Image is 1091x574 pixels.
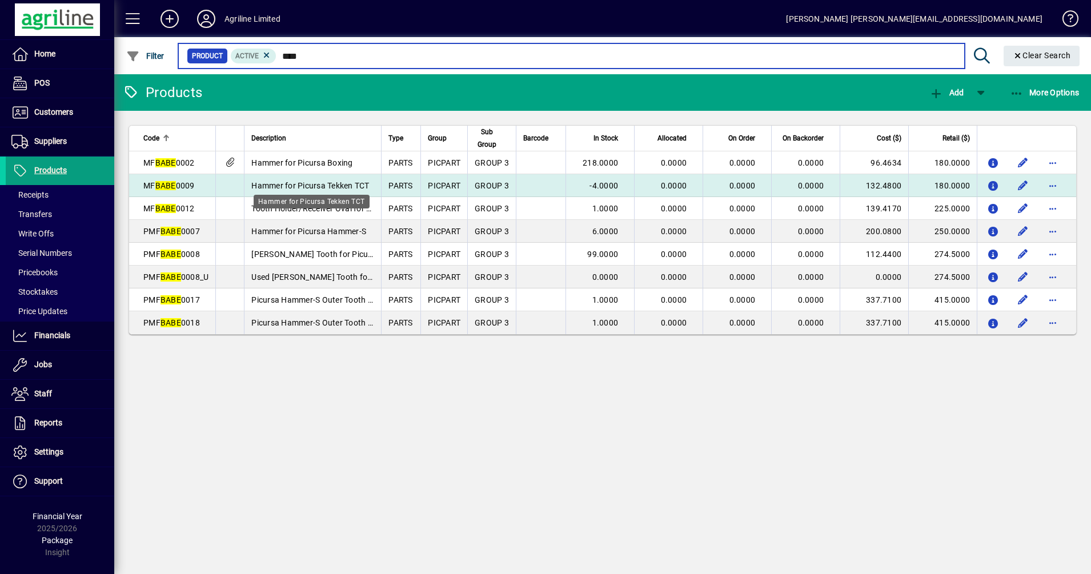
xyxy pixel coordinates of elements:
[34,137,67,146] span: Suppliers
[6,98,114,127] a: Customers
[661,272,687,282] span: 0.0000
[592,227,619,236] span: 6.0000
[143,204,195,213] span: MF 0012
[143,227,200,236] span: PMF 0007
[908,197,977,220] td: 225.0000
[34,107,73,117] span: Customers
[661,250,687,259] span: 0.0000
[1044,245,1062,263] button: More options
[583,158,618,167] span: 218.0000
[661,295,687,304] span: 0.0000
[475,227,509,236] span: GROUP 3
[798,295,824,304] span: 0.0000
[251,250,420,259] span: [PERSON_NAME] Tooth for Picursa Hammer-S
[6,438,114,467] a: Settings
[34,78,50,87] span: POS
[6,302,114,321] a: Price Updates
[6,243,114,263] a: Serial Numbers
[592,272,619,282] span: 0.0000
[592,204,619,213] span: 1.0000
[729,295,756,304] span: 0.0000
[942,132,970,144] span: Retail ($)
[908,266,977,288] td: 274.5000
[475,158,509,167] span: GROUP 3
[11,210,52,219] span: Transfers
[798,181,824,190] span: 0.0000
[729,227,756,236] span: 0.0000
[929,88,964,97] span: Add
[1014,245,1032,263] button: Edit
[161,250,181,259] em: BABE
[231,49,276,63] mat-chip: Activation Status: Active
[798,204,824,213] span: 0.0000
[908,288,977,311] td: 415.0000
[11,248,72,258] span: Serial Numbers
[592,295,619,304] span: 1.0000
[388,132,414,144] div: Type
[729,318,756,327] span: 0.0000
[840,266,908,288] td: 0.0000
[1014,176,1032,195] button: Edit
[161,295,181,304] em: BABE
[161,272,181,282] em: BABE
[798,227,824,236] span: 0.0000
[6,224,114,243] a: Write Offs
[1044,199,1062,218] button: More options
[388,318,412,327] span: PARTS
[34,49,55,58] span: Home
[11,307,67,316] span: Price Updates
[1044,222,1062,240] button: More options
[388,272,412,282] span: PARTS
[34,418,62,427] span: Reports
[840,243,908,266] td: 112.4400
[587,250,618,259] span: 99.0000
[908,311,977,334] td: 415.0000
[475,272,509,282] span: GROUP 3
[1044,291,1062,309] button: More options
[877,132,901,144] span: Cost ($)
[6,40,114,69] a: Home
[428,132,447,144] span: Group
[661,181,687,190] span: 0.0000
[1014,268,1032,286] button: Edit
[388,204,412,213] span: PARTS
[6,409,114,437] a: Reports
[428,132,460,144] div: Group
[388,250,412,259] span: PARTS
[388,132,403,144] span: Type
[710,132,765,144] div: On Order
[6,322,114,350] a: Financials
[1044,268,1062,286] button: More options
[592,318,619,327] span: 1.0000
[151,9,188,29] button: Add
[593,132,618,144] span: In Stock
[34,360,52,369] span: Jobs
[1014,199,1032,218] button: Edit
[388,158,412,167] span: PARTS
[251,132,374,144] div: Description
[786,10,1042,28] div: [PERSON_NAME] [PERSON_NAME][EMAIL_ADDRESS][DOMAIN_NAME]
[475,204,509,213] span: GROUP 3
[42,536,73,545] span: Package
[908,174,977,197] td: 180.0000
[908,243,977,266] td: 274.5000
[192,50,223,62] span: Product
[251,181,369,190] span: Hammer for Picursa Tekken TCT
[254,195,370,208] div: Hammer for Picursa Tekken TCT
[475,126,509,151] div: Sub Group
[143,181,195,190] span: MF 0009
[908,151,977,174] td: 180.0000
[798,318,824,327] span: 0.0000
[908,220,977,243] td: 250.0000
[523,132,559,144] div: Barcode
[251,272,440,282] span: Used [PERSON_NAME] Tooth for Picursa Hammer-S
[428,158,460,167] span: PICPART
[1004,46,1080,66] button: Clear
[251,318,378,327] span: Picursa Hammer-S Outer Tooth LH
[251,295,379,304] span: Picursa Hammer-S Outer Tooth RH
[155,204,176,213] em: BABE
[779,132,834,144] div: On Backorder
[840,220,908,243] td: 200.0800
[1044,176,1062,195] button: More options
[728,132,755,144] span: On Order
